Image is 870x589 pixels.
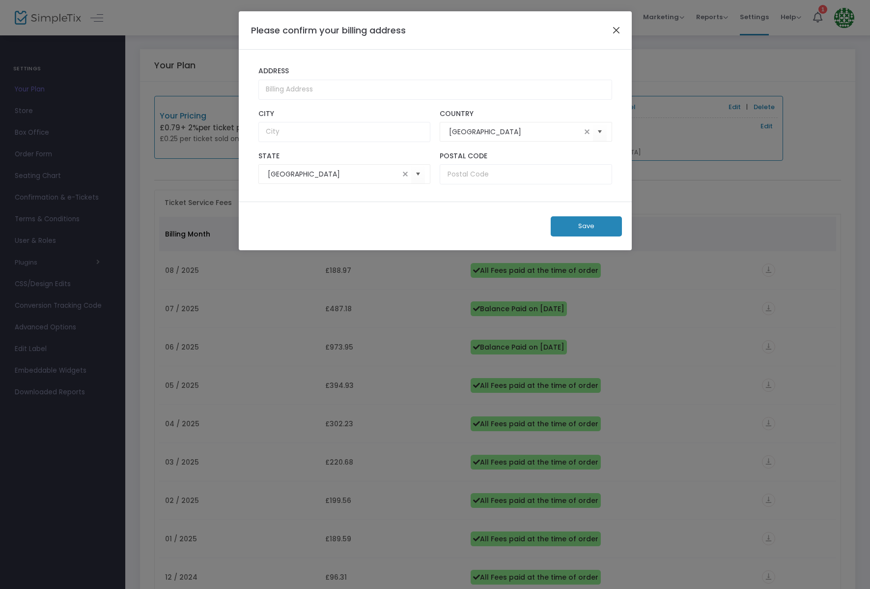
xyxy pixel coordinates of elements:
span: clear [399,168,411,180]
button: Select [593,122,607,142]
button: Save [551,216,622,236]
h4: Please confirm your billing address [251,24,406,37]
label: State [258,152,430,161]
label: Postal Code [440,152,612,161]
input: Postal Code [440,164,612,184]
span: clear [581,126,593,138]
label: City [258,110,430,118]
label: Country [440,110,612,118]
input: City [258,122,430,142]
button: Close [610,24,622,36]
label: Address [258,67,612,76]
button: Select [411,164,425,184]
input: Billing Address [258,80,612,100]
input: Select State [268,169,399,179]
input: Select Country [449,127,581,137]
